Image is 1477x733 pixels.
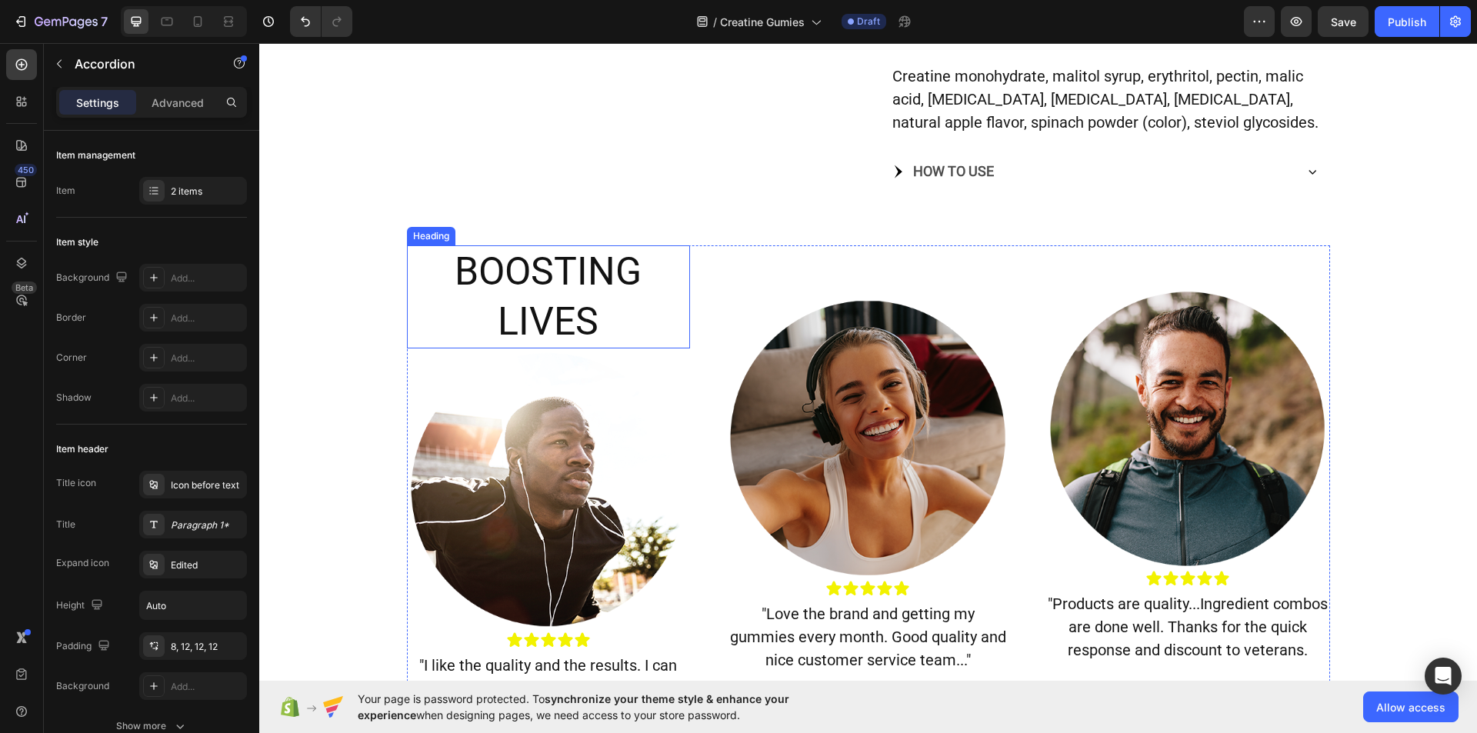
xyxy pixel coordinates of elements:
div: Shadow [56,391,92,405]
div: Item [56,184,75,198]
div: Item header [56,442,108,456]
div: 450 [15,164,37,176]
div: Height [56,595,106,616]
span: synchronize your theme style & enhance your experience [358,692,789,721]
div: Undo/Redo [290,6,352,37]
img: darius-review.png [787,244,1071,528]
div: 2 items [171,185,243,198]
div: Icon before text [171,478,243,492]
span: Allow access [1376,699,1445,715]
div: Corner [56,351,87,365]
div: Add... [171,272,243,285]
p: 7 [101,12,108,31]
div: Publish [1388,14,1426,30]
p: "Love the brand and getting my gummies every month. Good quality and nice customer service team..." [468,559,749,651]
button: Publish [1375,6,1439,37]
div: Open Intercom Messenger [1425,658,1462,695]
button: Allow access [1363,691,1459,722]
span: Your page is password protected. To when designing pages, we need access to your store password. [358,691,849,723]
div: Background [56,679,109,693]
p: HOW TO USE [654,116,735,141]
div: 8, 12, 12, 12 [171,640,243,654]
p: Settings [76,95,119,111]
p: Advanced [152,95,204,111]
div: Heading [151,186,193,200]
button: Save [1318,6,1369,37]
div: Item style [56,235,98,249]
iframe: Design area [259,43,1477,681]
div: Add... [171,391,243,405]
div: Expand icon [56,556,109,570]
div: Title [56,518,75,531]
div: Add... [171,312,243,325]
input: Auto [140,591,246,619]
div: Add... [171,352,243,365]
p: "I like the quality and the results. I can appreciate the difference...looking forward to more." [149,611,430,703]
div: Beta [12,282,37,294]
span: Draft [857,15,880,28]
div: Padding [56,636,113,657]
button: 7 [6,6,115,37]
img: kyun-review.png [148,305,432,589]
div: Item management [56,148,135,162]
h2: BOOSTING LIVES [148,202,432,305]
div: Border [56,311,86,325]
span: Save [1331,15,1356,28]
div: Title icon [56,476,96,490]
p: "Products are quality...Ingredient combos are done well. Thanks for the quick response and discou... [789,549,1069,618]
div: Add... [171,680,243,694]
span: / [713,14,717,30]
div: Edited [171,558,243,572]
p: Accordion [75,55,205,73]
img: gillian-review.png [467,253,751,537]
div: Background [56,268,131,288]
div: Paragraph 1* [171,518,243,532]
span: Creatine Gumies [720,14,805,30]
